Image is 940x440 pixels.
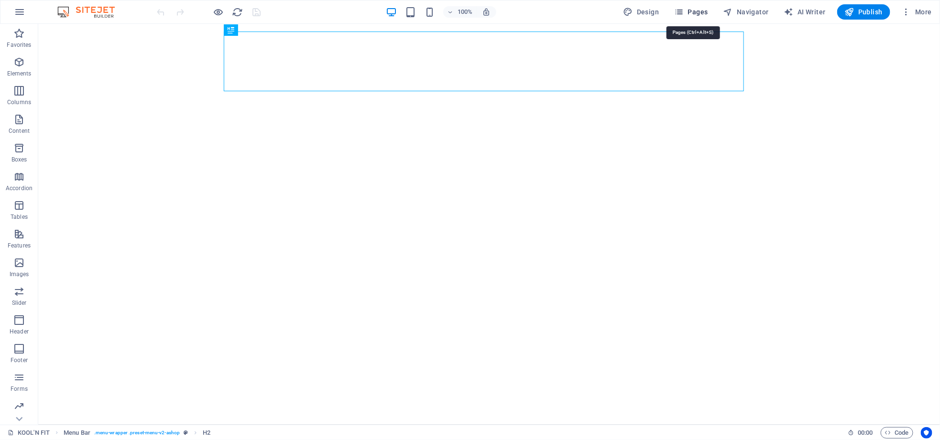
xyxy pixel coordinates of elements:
[9,127,30,135] p: Content
[64,427,90,439] span: Click to select. Double-click to edit
[623,7,659,17] span: Design
[848,427,873,439] h6: Session time
[898,4,936,20] button: More
[885,427,909,439] span: Code
[443,6,477,18] button: 100%
[10,328,29,335] p: Header
[6,184,33,192] p: Accordion
[784,7,826,17] span: AI Writer
[94,427,180,439] span: . menu-wrapper .preset-menu-v2-ashop
[8,427,50,439] a: Click to cancel selection. Double-click to open Pages
[11,213,28,221] p: Tables
[458,6,473,18] h6: 100%
[203,427,210,439] span: Click to select. Double-click to edit
[620,4,663,20] div: Design (Ctrl+Alt+Y)
[482,8,491,16] i: On resize automatically adjust zoom level to fit chosen device.
[213,6,224,18] button: Click here to leave preview mode and continue editing
[12,299,27,307] p: Slider
[232,6,243,18] button: reload
[8,242,31,249] p: Features
[881,427,913,439] button: Code
[55,6,127,18] img: Editor Logo
[620,4,663,20] button: Design
[780,4,830,20] button: AI Writer
[858,427,873,439] span: 00 00
[7,70,32,77] p: Elements
[11,385,28,393] p: Forms
[184,430,188,435] i: This element is a customizable preset
[845,7,883,17] span: Publish
[11,156,27,163] p: Boxes
[921,427,932,439] button: Usercentrics
[723,7,769,17] span: Navigator
[864,429,866,436] span: :
[7,98,31,106] p: Columns
[11,356,28,364] p: Footer
[902,7,932,17] span: More
[670,4,711,20] button: Pages
[10,270,29,278] p: Images
[720,4,773,20] button: Navigator
[837,4,890,20] button: Publish
[674,7,708,17] span: Pages
[64,427,210,439] nav: breadcrumb
[7,41,31,49] p: Favorites
[232,7,243,18] i: Reload page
